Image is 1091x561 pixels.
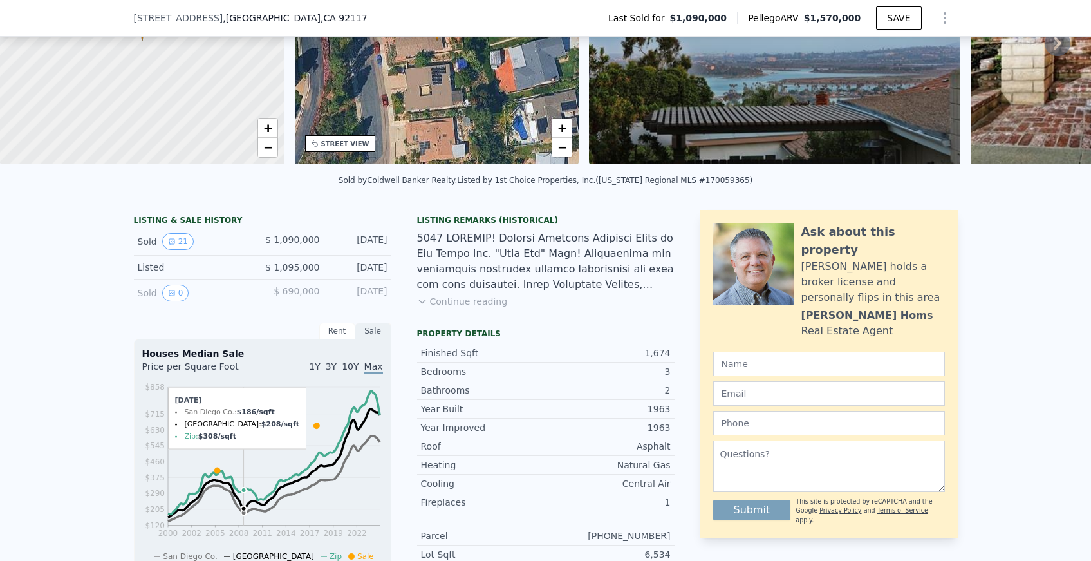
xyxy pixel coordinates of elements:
[421,477,546,490] div: Cooling
[145,426,165,435] tspan: $630
[357,552,374,561] span: Sale
[421,384,546,397] div: Bathrooms
[819,507,861,514] a: Privacy Policy
[748,12,804,24] span: Pellego ARV
[546,403,671,415] div: 1963
[804,13,861,23] span: $1,570,000
[330,261,387,274] div: [DATE]
[265,234,320,245] span: $ 1,090,000
[321,139,369,149] div: STREET VIEW
[145,473,165,482] tspan: $375
[321,13,368,23] span: , CA 92117
[801,323,893,339] div: Real Estate Agent
[326,361,337,372] span: 3Y
[330,552,342,561] span: Zip
[546,384,671,397] div: 2
[877,507,928,514] a: Terms of Service
[162,233,194,250] button: View historical data
[546,477,671,490] div: Central Air
[713,500,791,520] button: Submit
[138,233,252,250] div: Sold
[552,138,572,157] a: Zoom out
[801,259,945,305] div: [PERSON_NAME] holds a broker license and personally flips in this area
[138,261,252,274] div: Listed
[796,497,944,525] div: This site is protected by reCAPTCHA and the Google and apply.
[558,139,566,155] span: −
[552,119,572,138] a: Zoom in
[801,223,945,259] div: Ask about this property
[339,176,457,185] div: Sold by Coldwell Banker Realty .
[233,552,314,561] span: [GEOGRAPHIC_DATA]
[546,548,671,561] div: 6,534
[145,521,165,530] tspan: $120
[330,233,387,250] div: [DATE]
[417,215,675,225] div: Listing Remarks (Historical)
[421,548,546,561] div: Lot Sqft
[252,529,272,538] tspan: 2011
[134,215,391,228] div: LISTING & SALE HISTORY
[355,323,391,339] div: Sale
[142,347,383,360] div: Houses Median Sale
[713,381,945,406] input: Email
[182,529,201,538] tspan: 2002
[319,323,355,339] div: Rent
[713,411,945,435] input: Phone
[421,496,546,509] div: Fireplaces
[421,365,546,378] div: Bedrooms
[158,529,178,538] tspan: 2000
[347,529,367,538] tspan: 2022
[309,361,320,372] span: 1Y
[876,6,921,30] button: SAVE
[608,12,670,24] span: Last Sold for
[258,119,277,138] a: Zoom in
[457,176,752,185] div: Listed by 1st Choice Properties, Inc. ([US_STATE] Regional MLS #170059365)
[417,231,675,292] div: 5047 LOREMIP! Dolorsi Ametcons Adipisci Elits do Eiu Tempo Inc. "Utla Etd" Magn! Aliquaenima min ...
[162,285,189,301] button: View historical data
[263,120,272,136] span: +
[364,361,383,374] span: Max
[421,421,546,434] div: Year Improved
[421,403,546,415] div: Year Built
[546,459,671,471] div: Natural Gas
[142,360,263,381] div: Price per Square Foot
[546,440,671,453] div: Asphalt
[546,496,671,509] div: 1
[263,139,272,155] span: −
[342,361,359,372] span: 10Y
[276,529,296,538] tspan: 2014
[145,505,165,514] tspan: $205
[134,12,223,24] span: [STREET_ADDRESS]
[223,12,367,24] span: , [GEOGRAPHIC_DATA]
[421,529,546,542] div: Parcel
[713,352,945,376] input: Name
[421,459,546,471] div: Heating
[421,347,546,359] div: Finished Sqft
[265,262,320,272] span: $ 1,095,000
[330,285,387,301] div: [DATE]
[558,120,566,136] span: +
[546,529,671,542] div: [PHONE_NUMBER]
[932,5,958,31] button: Show Options
[546,365,671,378] div: 3
[258,138,277,157] a: Zoom out
[163,552,217,561] span: San Diego Co.
[145,457,165,466] tspan: $460
[417,328,675,339] div: Property details
[205,529,225,538] tspan: 2005
[145,383,165,392] tspan: $858
[546,347,671,359] div: 1,674
[145,489,165,498] tspan: $290
[145,441,165,450] tspan: $545
[145,410,165,419] tspan: $715
[670,12,727,24] span: $1,090,000
[323,529,343,538] tspan: 2019
[138,285,252,301] div: Sold
[228,529,248,538] tspan: 2008
[417,295,508,308] button: Continue reading
[546,421,671,434] div: 1963
[274,286,319,296] span: $ 690,000
[421,440,546,453] div: Roof
[299,529,319,538] tspan: 2017
[801,308,933,323] div: [PERSON_NAME] Homs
